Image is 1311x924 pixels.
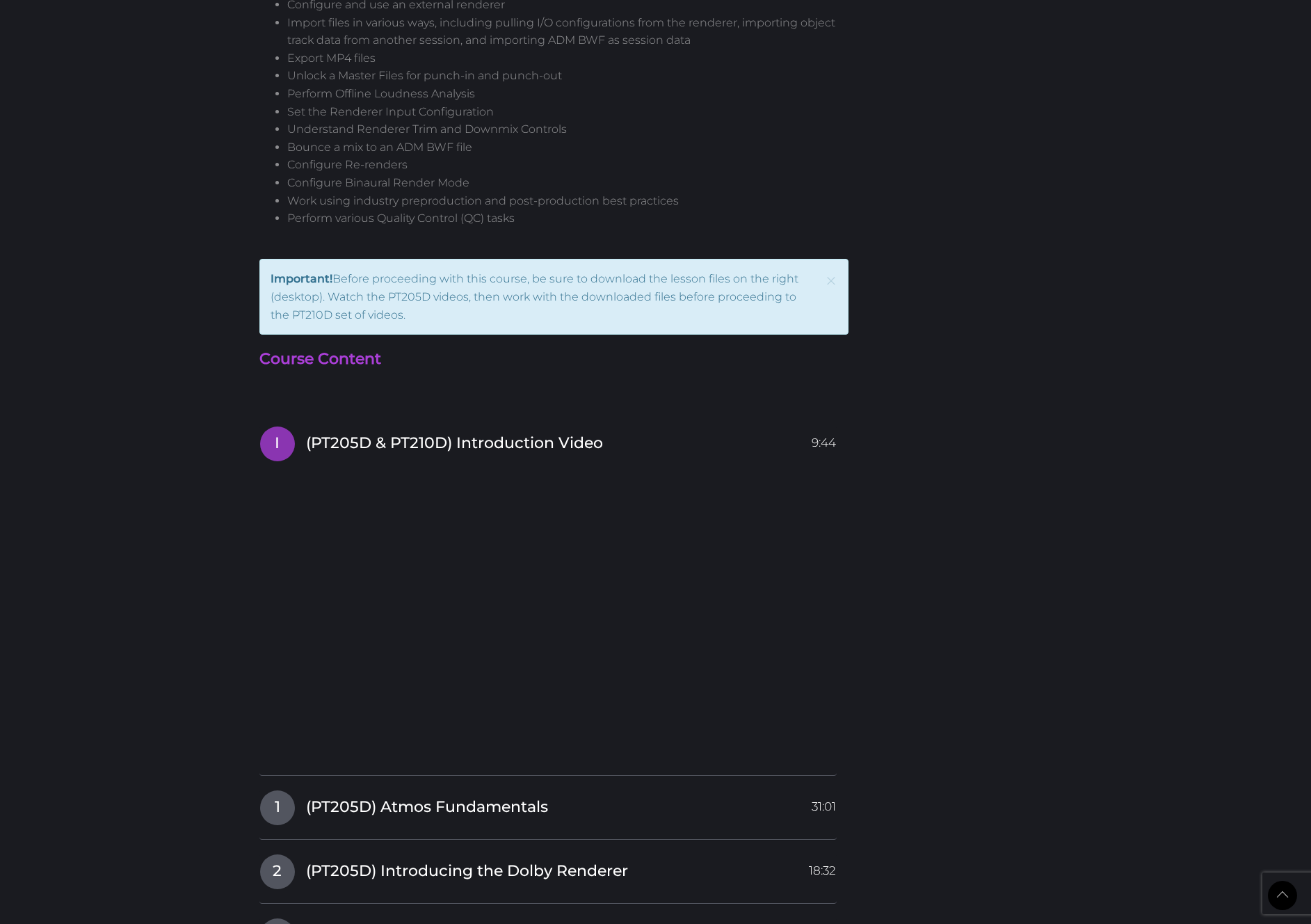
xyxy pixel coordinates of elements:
[287,120,849,138] li: Understand Renderer Trim and Downmix Controls
[259,854,837,883] a: 2(PT205D) Introducing the Dolby Renderer18:32
[287,103,849,121] li: Set the Renderer Input Configuration
[824,269,838,293] button: Close
[260,854,295,889] span: 2
[306,861,628,882] span: (PT205D) Introducing the Dolby Renderer
[287,49,849,67] li: Export MP4 files
[306,797,548,818] span: (PT205D) Atmos Fundamentals
[259,426,837,455] a: I(PT205D & PT210D) Introduction Video9:44
[260,427,295,461] span: I
[260,790,295,825] span: 1
[809,854,836,879] span: 18:32
[1268,881,1297,910] a: Back to Top
[287,156,849,174] li: Configure Re-renders
[259,349,849,370] h4: Course Content
[824,266,838,296] span: ×
[259,259,849,335] div: Before proceeding with this course, be sure to download the lesson files on the right (desktop). ...
[271,272,332,285] strong: Important!
[259,790,837,819] a: 1(PT205D) Atmos Fundamentals31:01
[287,138,849,157] li: Bounce a mix to an ADM BWF file
[287,67,849,85] li: Unlock a Master Files for punch-in and punch-out
[287,14,849,49] li: Import files in various ways, including pulling I/O configurations from the renderer, importing o...
[287,209,849,228] li: Perform various Quality Control (QC) tasks
[287,192,849,210] li: Work using industry preproduction and post-production best practices
[287,85,849,103] li: Perform Offline Loudness Analysis
[306,433,603,454] span: (PT205D & PT210D) Introduction Video
[287,174,849,192] li: Configure Binaural Render Mode
[812,790,836,815] span: 31:01
[812,427,836,452] span: 9:44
